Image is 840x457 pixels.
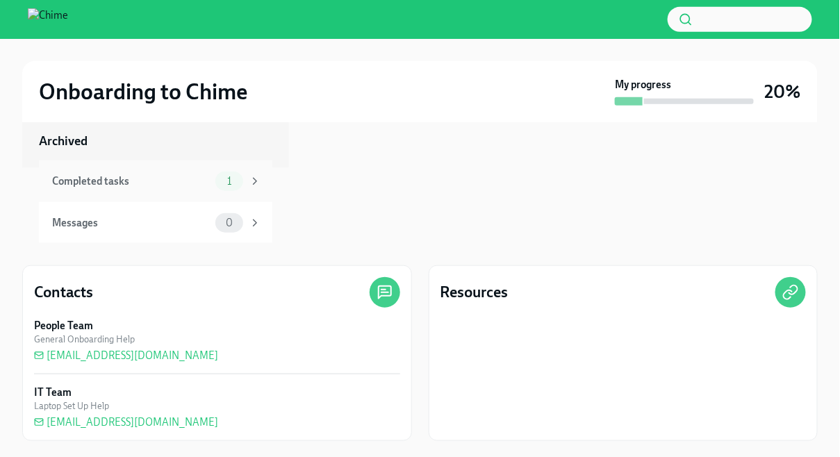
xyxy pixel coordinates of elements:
img: Chime [28,8,68,31]
strong: My progress [615,78,671,92]
h4: Contacts [34,282,93,303]
strong: IT Team [34,385,72,399]
a: Archived [39,133,272,149]
div: Completed tasks [52,174,210,189]
h3: 20% [765,79,801,104]
span: 1 [219,176,240,187]
a: Messages0 [39,202,272,244]
div: Messages [52,215,210,231]
span: 0 [217,218,241,228]
a: Completed tasks1 [39,160,272,202]
span: Laptop Set Up Help [34,399,109,413]
strong: People Team [34,319,93,333]
span: General Onboarding Help [34,333,135,346]
h2: Onboarding to Chime [39,78,247,106]
a: [EMAIL_ADDRESS][DOMAIN_NAME] [34,415,218,429]
h4: Resources [440,282,509,303]
a: [EMAIL_ADDRESS][DOMAIN_NAME] [34,349,218,363]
